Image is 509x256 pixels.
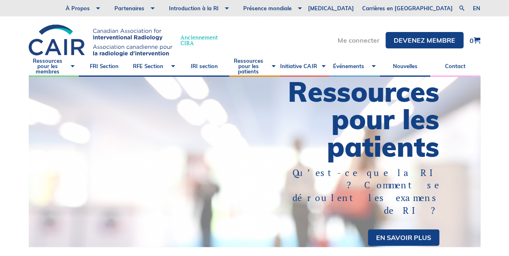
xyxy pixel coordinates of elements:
a: Ressources pour les patients [229,56,279,77]
a: Événements [330,56,380,77]
a: IRI section [179,56,229,77]
span: Anciennement CIRA [180,34,218,46]
a: AnciennementCIRA [29,25,226,56]
a: En savoir plus [368,229,439,246]
a: DEVENEZ MEMBRE [386,32,463,48]
img: CIRA [29,25,172,56]
a: Nouvelles [380,56,430,77]
a: Ressources pour les membres [29,56,79,77]
a: 0 [470,37,480,44]
a: Contact [430,56,480,77]
a: FRI Section [79,56,129,77]
a: en [473,6,480,11]
a: Initiative CAIR [280,56,330,77]
a: Me connecter [338,37,379,43]
h1: Ressources pour les patients [255,78,440,160]
a: RFE Section [129,56,179,77]
p: Qu’est-ce que la RI ? Comment se déroulent les examens de RI ? [283,167,440,217]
